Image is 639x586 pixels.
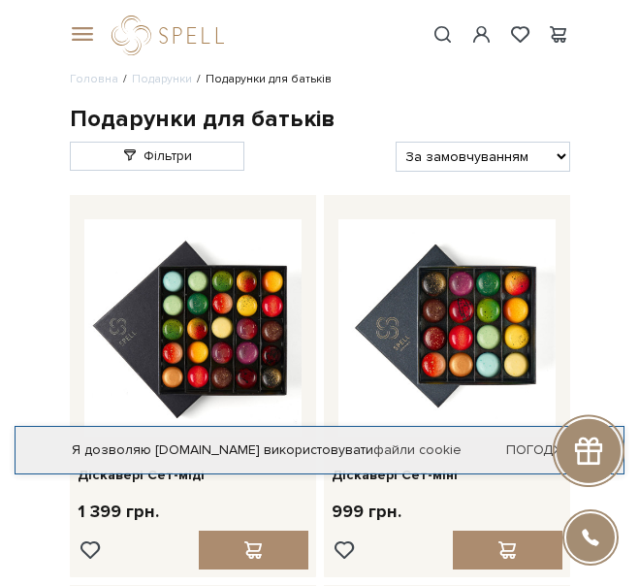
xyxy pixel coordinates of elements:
a: Головна [70,72,118,86]
p: 999 грн. [332,501,401,523]
div: Я дозволяю [DOMAIN_NAME] використовувати [16,441,623,459]
a: Фільтри [70,142,244,171]
li: Подарунки для батьків [192,71,332,88]
a: Погоджуюсь [506,441,605,459]
p: 1 399 грн. [78,501,159,523]
h1: Подарунки для батьків [70,104,570,134]
a: Діскавері Сет-міді [78,467,308,484]
a: файли cookie [373,441,462,458]
a: Діскавері Сет-міні [332,467,562,484]
a: logo [112,16,233,55]
a: Подарунки [132,72,192,86]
